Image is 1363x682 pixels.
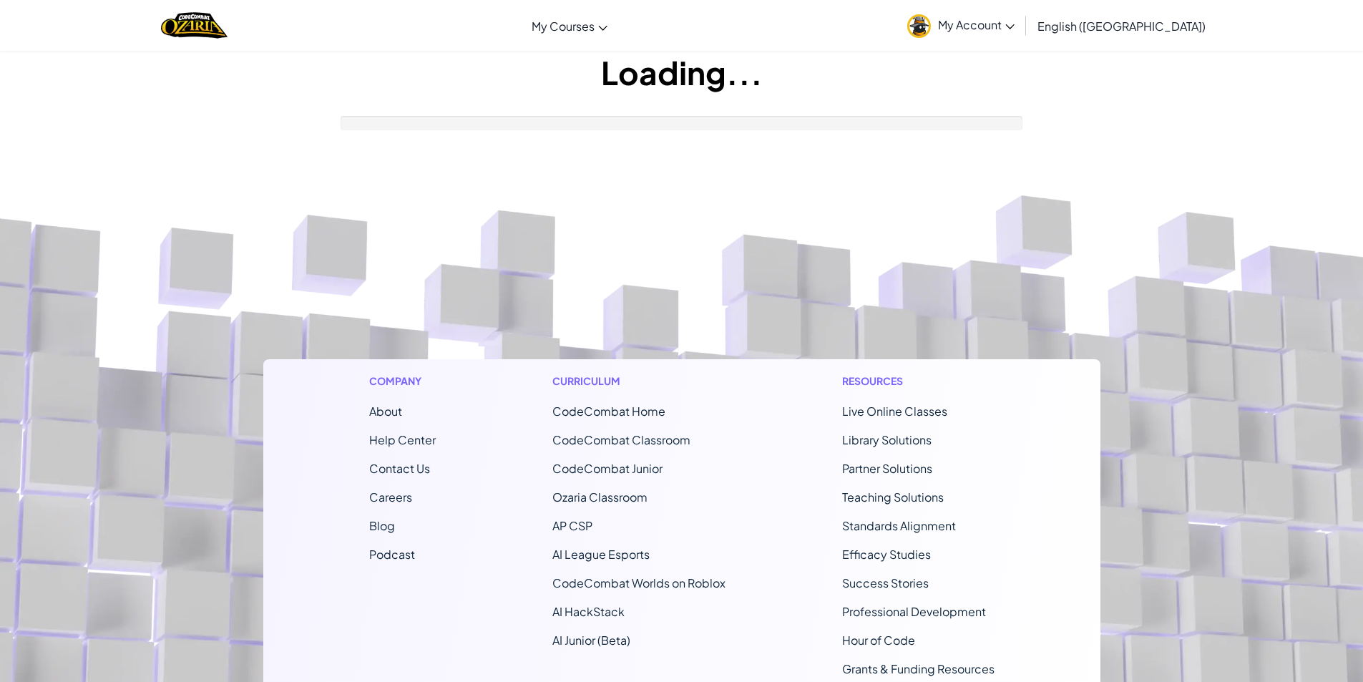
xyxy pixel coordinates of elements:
[842,575,929,590] a: Success Stories
[842,661,995,676] a: Grants & Funding Resources
[842,518,956,533] a: Standards Alignment
[552,547,650,562] a: AI League Esports
[552,432,690,447] a: CodeCombat Classroom
[369,404,402,419] a: About
[532,19,595,34] span: My Courses
[842,404,947,419] a: Live Online Classes
[938,17,1015,32] span: My Account
[1037,19,1206,34] span: English ([GEOGRAPHIC_DATA])
[552,461,663,476] a: CodeCombat Junior
[369,518,395,533] a: Blog
[369,461,430,476] span: Contact Us
[842,547,931,562] a: Efficacy Studies
[552,575,726,590] a: CodeCombat Worlds on Roblox
[369,489,412,505] a: Careers
[842,461,932,476] a: Partner Solutions
[842,604,986,619] a: Professional Development
[552,404,665,419] span: CodeCombat Home
[524,6,615,45] a: My Courses
[907,14,931,38] img: avatar
[369,432,436,447] a: Help Center
[552,604,625,619] a: AI HackStack
[842,432,932,447] a: Library Solutions
[842,374,995,389] h1: Resources
[369,547,415,562] a: Podcast
[842,489,944,505] a: Teaching Solutions
[842,633,915,648] a: Hour of Code
[552,489,648,505] a: Ozaria Classroom
[369,374,436,389] h1: Company
[552,518,592,533] a: AP CSP
[161,11,228,40] img: Home
[552,374,726,389] h1: Curriculum
[900,3,1022,48] a: My Account
[1030,6,1213,45] a: English ([GEOGRAPHIC_DATA])
[552,633,630,648] a: AI Junior (Beta)
[161,11,228,40] a: Ozaria by CodeCombat logo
